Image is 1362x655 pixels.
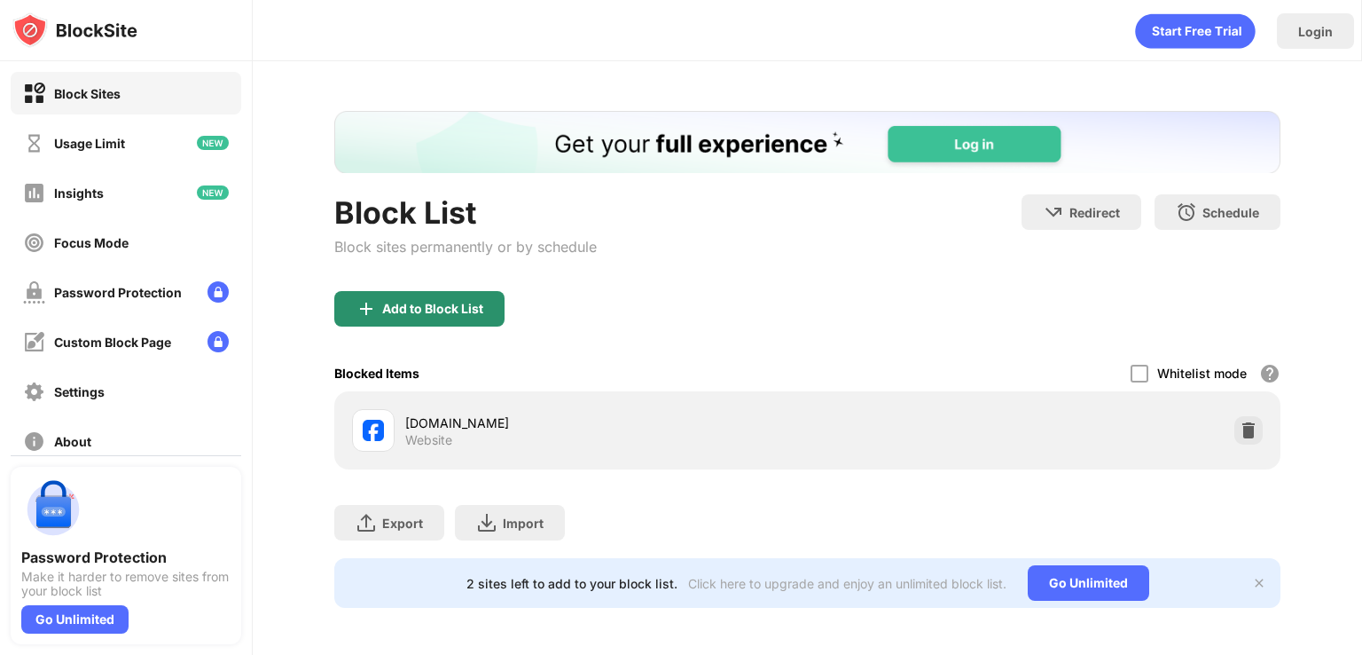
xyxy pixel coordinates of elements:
[503,516,544,531] div: Import
[54,185,104,201] div: Insights
[54,335,171,350] div: Custom Block Page
[54,136,125,151] div: Usage Limit
[197,136,229,150] img: new-icon.svg
[23,132,45,154] img: time-usage-off.svg
[21,477,85,541] img: push-password-protection.svg
[334,238,597,256] div: Block sites permanently or by schedule
[363,420,384,441] img: favicons
[197,185,229,200] img: new-icon.svg
[334,194,597,231] div: Block List
[1202,205,1259,220] div: Schedule
[1157,366,1247,381] div: Whitelist mode
[12,12,137,48] img: logo-blocksite.svg
[405,432,452,448] div: Website
[21,570,231,598] div: Make it harder to remove sites from your block list
[54,86,121,101] div: Block Sites
[23,182,45,204] img: insights-off.svg
[334,111,1280,173] iframe: Banner
[405,414,807,432] div: [DOMAIN_NAME]
[21,548,231,566] div: Password Protection
[1135,13,1256,49] div: animation
[1028,565,1149,601] div: Go Unlimited
[207,331,229,352] img: lock-menu.svg
[1069,205,1120,220] div: Redirect
[54,434,91,449] div: About
[21,605,129,634] div: Go Unlimited
[466,576,677,591] div: 2 sites left to add to your block list.
[54,285,182,300] div: Password Protection
[207,281,229,303] img: lock-menu.svg
[688,576,1006,591] div: Click here to upgrade and enjoy an unlimited block list.
[23,83,45,105] img: block-on.svg
[382,302,483,316] div: Add to Block List
[23,331,45,353] img: customize-block-page-off.svg
[1298,24,1333,39] div: Login
[54,235,129,250] div: Focus Mode
[23,430,45,453] img: about-off.svg
[382,516,423,531] div: Export
[1252,576,1266,590] img: x-button.svg
[54,384,105,399] div: Settings
[23,232,45,254] img: focus-off.svg
[23,381,45,403] img: settings-off.svg
[334,366,419,381] div: Blocked Items
[23,281,45,304] img: password-protection-off.svg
